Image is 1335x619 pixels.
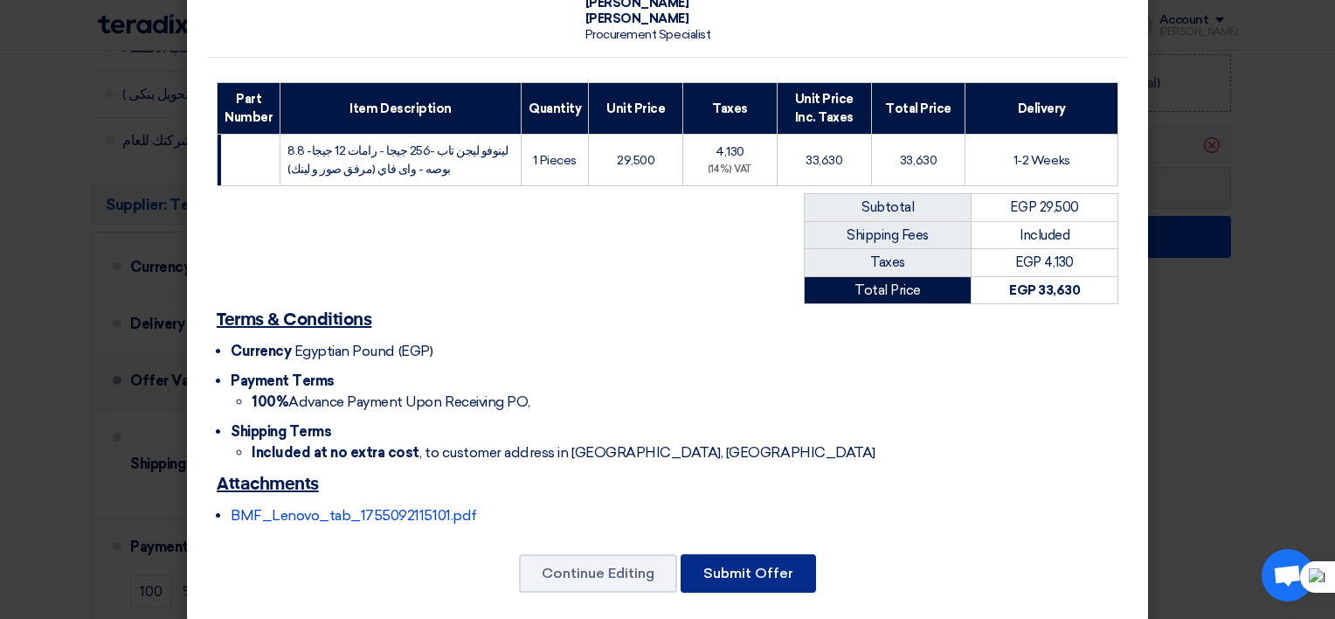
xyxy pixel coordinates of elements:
[252,442,1118,463] li: , to customer address in [GEOGRAPHIC_DATA], [GEOGRAPHIC_DATA]
[805,221,972,249] td: Shipping Fees
[805,249,972,277] td: Taxes
[777,83,871,135] th: Unit Price Inc. Taxes
[683,83,778,135] th: Taxes
[218,83,280,135] th: Part Number
[231,423,331,440] span: Shipping Terms
[252,393,530,410] span: Advance Payment Upon Receiving PO,
[519,554,677,593] button: Continue Editing
[965,83,1118,135] th: Delivery
[805,276,972,304] td: Total Price
[1009,282,1080,298] strong: EGP 33,630
[585,11,689,26] span: [PERSON_NAME]
[217,476,319,493] u: Attachments
[231,372,335,389] span: Payment Terms
[871,83,965,135] th: Total Price
[589,83,683,135] th: Unit Price
[1262,549,1314,602] a: Open chat
[280,83,522,135] th: Item Description
[533,153,576,168] span: 1 Pieces
[287,143,508,177] span: لينوفو ليجن تاب -256 جيجا - رامات 12 جيجا- 8.8 بوصه - واى فاي (مرفق صور و لينك)
[617,153,654,168] span: 29,500
[1013,153,1070,168] span: 1-2 Weeks
[231,507,477,524] a: BMF_Lenovo_tab_1755092115101.pdf
[972,194,1118,222] td: EGP 29,500
[231,343,291,359] span: Currency
[681,554,816,593] button: Submit Offer
[252,444,419,461] strong: Included at no extra cost
[521,83,588,135] th: Quantity
[900,153,937,168] span: 33,630
[716,144,744,159] span: 4,130
[1015,254,1074,270] span: EGP 4,130
[585,27,710,42] span: Procurement Specialist
[690,163,770,177] div: (14%) VAT
[1020,227,1069,243] span: Included
[806,153,842,168] span: 33,630
[217,311,371,329] u: Terms & Conditions
[252,393,288,410] strong: 100%
[294,343,432,359] span: Egyptian Pound (EGP)
[805,194,972,222] td: Subtotal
